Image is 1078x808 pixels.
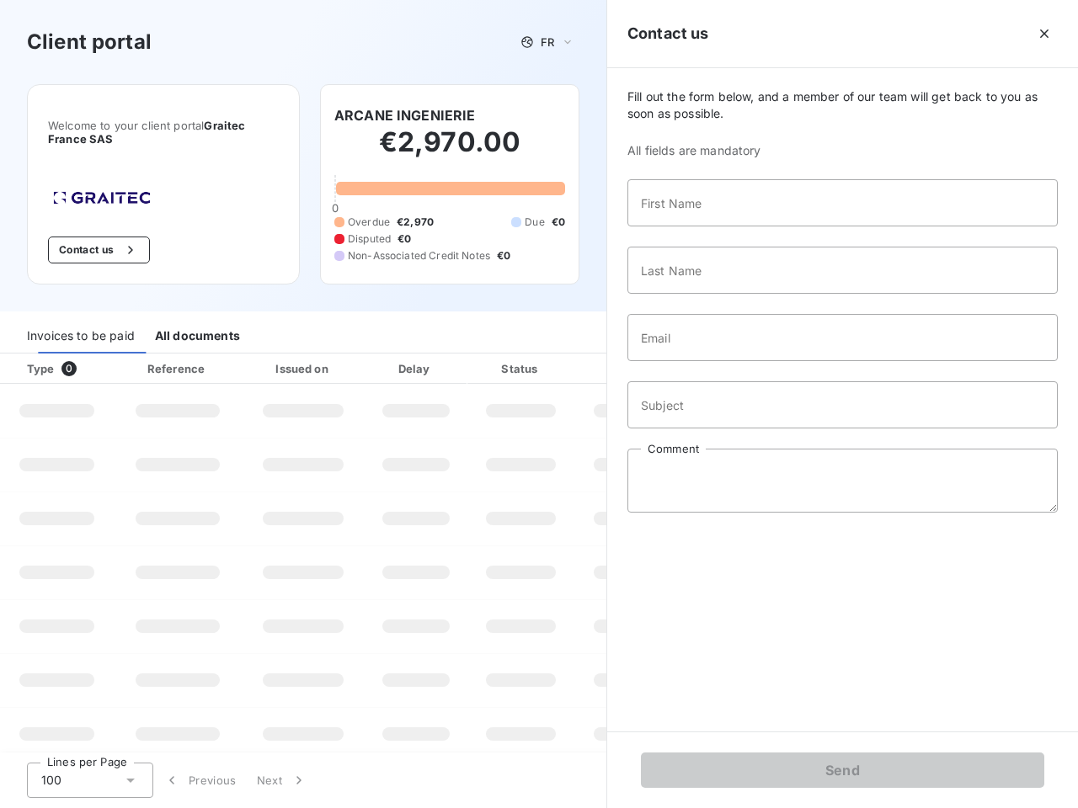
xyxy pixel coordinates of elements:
h2: €2,970.00 [334,125,565,176]
span: €0 [552,215,565,230]
button: Previous [153,763,247,798]
span: €0 [398,231,411,247]
h3: Client portal [27,27,152,57]
div: Issued on [245,360,361,377]
div: Delay [368,360,464,377]
button: Send [641,752,1044,788]
div: Amount [578,360,686,377]
span: 0 [332,201,339,215]
button: Contact us [48,237,150,263]
span: All fields are mandatory [627,142,1058,159]
span: €2,970 [397,215,434,230]
input: placeholder [627,381,1058,428]
span: FR [541,35,554,49]
span: Graitec France SAS [48,119,245,146]
h5: Contact us [627,22,709,45]
span: Welcome to your client portal [48,119,279,146]
img: Company logo [48,186,156,210]
span: Overdue [348,215,390,230]
span: 100 [41,772,61,789]
div: Invoices to be paid [27,318,135,353]
input: placeholder [627,314,1058,361]
div: Type [17,360,110,377]
div: All documents [155,318,240,353]
input: placeholder [627,179,1058,226]
h6: ARCANE INGENIERIE [334,105,476,125]
div: Status [471,360,571,377]
button: Next [247,763,318,798]
span: 0 [61,361,77,376]
span: Disputed [348,231,391,247]
div: Reference [147,362,205,375]
span: Due [525,215,544,230]
input: placeholder [627,247,1058,294]
span: Non-Associated Credit Notes [348,248,490,263]
span: €0 [497,248,510,263]
span: Fill out the form below, and a member of our team will get back to you as soon as possible. [627,88,1058,122]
